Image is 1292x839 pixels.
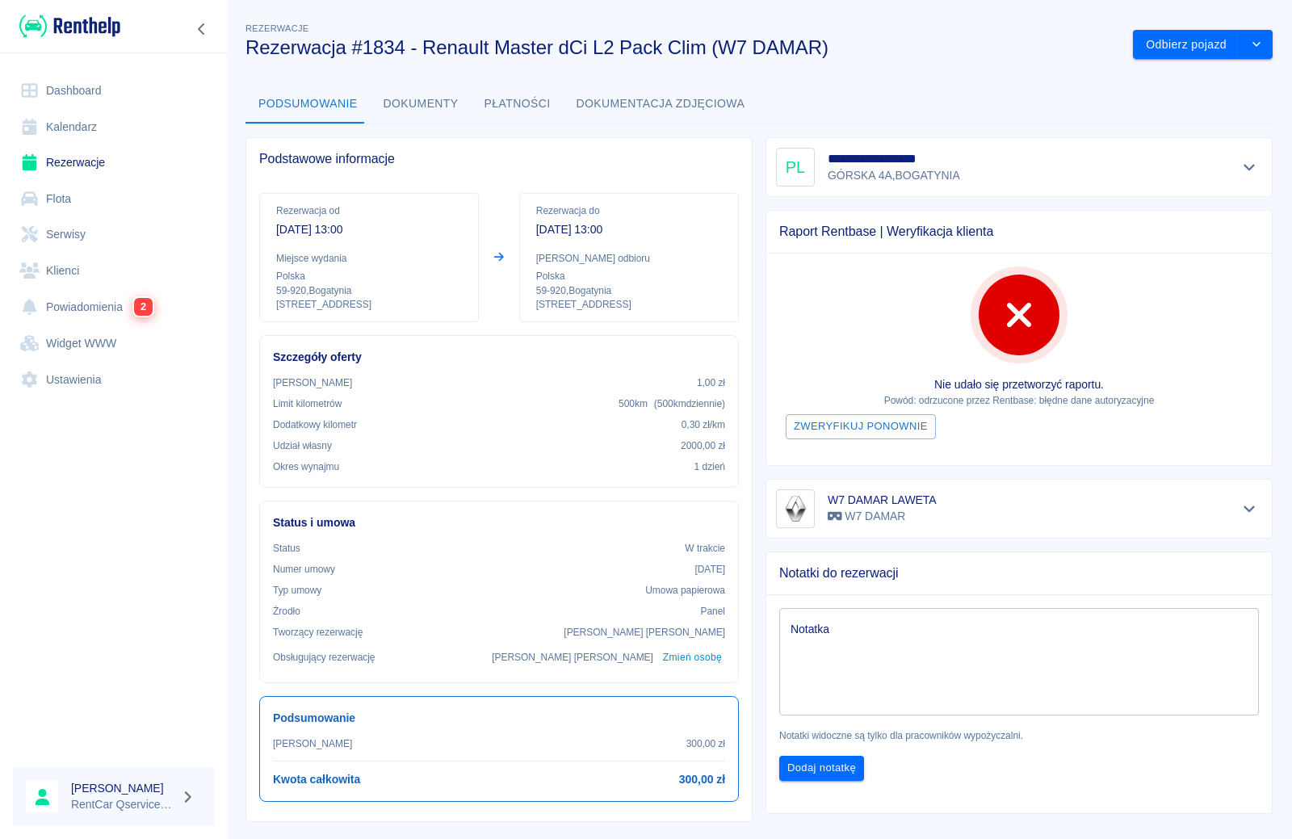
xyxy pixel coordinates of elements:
p: Status [273,541,300,556]
p: 59-920 , Bogatynia [276,283,462,298]
p: 59-920 , Bogatynia [536,283,722,298]
a: Ustawienia [13,362,214,398]
a: Powiadomienia2 [13,288,214,325]
p: Umowa papierowa [645,583,725,598]
p: Okres wynajmu [273,459,339,474]
p: Polska [276,269,462,283]
button: Dokumentacja zdjęciowa [564,85,758,124]
a: Kalendarz [13,109,214,145]
p: [PERSON_NAME] odbioru [536,251,722,266]
p: [STREET_ADDRESS] [276,298,462,312]
button: Zweryfikuj ponownie [786,414,936,439]
p: [DATE] 13:00 [536,221,722,238]
button: Zwiń nawigację [190,19,214,40]
a: Klienci [13,253,214,289]
span: Notatki do rezerwacji [779,565,1259,581]
span: 2 [133,297,153,316]
button: Podsumowanie [245,85,371,124]
button: Dodaj notatkę [779,756,864,781]
p: [DATE] [694,562,725,577]
a: Renthelp logo [13,13,120,40]
p: 300,00 zł [686,736,725,751]
p: Nie udało się przetworzyć raportu. [779,376,1259,393]
p: [PERSON_NAME] [PERSON_NAME] [492,650,653,665]
h6: Szczegóły oferty [273,349,725,366]
p: Udział własny [273,438,332,453]
p: 1 dzień [694,459,725,474]
p: [PERSON_NAME] [PERSON_NAME] [564,625,725,640]
button: drop-down [1240,30,1273,60]
div: PL [776,148,815,187]
p: [PERSON_NAME] [273,375,352,390]
p: RentCar Qservice Damar Parts [71,796,174,813]
img: Image [779,493,812,525]
h6: W7 DAMAR LAWETA [828,492,937,508]
p: 500 km [619,396,725,411]
p: Numer umowy [273,562,335,577]
button: Dokumenty [371,85,472,124]
h6: Podsumowanie [273,710,725,727]
span: Podstawowe informacje [259,151,739,167]
img: Renthelp logo [19,13,120,40]
p: [STREET_ADDRESS] [536,298,722,312]
p: Tworzący rezerwację [273,625,363,640]
a: Dashboard [13,73,214,109]
p: W trakcie [685,541,725,556]
h6: 300,00 zł [679,771,725,788]
p: Dodatkowy kilometr [273,417,357,432]
p: Powód: odrzucone przez Rentbase: błędne dane autoryzacyjne [779,393,1259,408]
h6: Status i umowa [273,514,725,531]
p: GÓRSKA 4A , BOGATYNIA [828,167,966,184]
h6: [PERSON_NAME] [71,780,174,796]
p: Limit kilometrów [273,396,342,411]
a: Flota [13,181,214,217]
button: Płatności [472,85,564,124]
a: Widget WWW [13,325,214,362]
p: 0,30 zł /km [682,417,725,432]
button: Odbierz pojazd [1133,30,1240,60]
button: Pokaż szczegóły [1236,156,1263,178]
p: Rezerwacja do [536,203,722,218]
p: W7 DAMAR [828,508,937,525]
p: Rezerwacja od [276,203,462,218]
p: Notatki widoczne są tylko dla pracowników wypożyczalni. [779,728,1259,743]
a: Serwisy [13,216,214,253]
p: Miejsce wydania [276,251,462,266]
button: Zmień osobę [660,646,725,669]
span: Raport Rentbase | Weryfikacja klienta [779,224,1259,240]
p: Żrodło [273,604,300,619]
h6: Kwota całkowita [273,771,360,788]
p: Obsługujący rezerwację [273,650,375,665]
p: [DATE] 13:00 [276,221,462,238]
p: Polska [536,269,722,283]
p: 2000,00 zł [681,438,725,453]
span: Rezerwacje [245,23,308,33]
p: [PERSON_NAME] [273,736,352,751]
h3: Rezerwacja #1834 - Renault Master dCi L2 Pack Clim (W7 DAMAR) [245,36,1120,59]
p: Panel [701,604,726,619]
a: Rezerwacje [13,145,214,181]
p: 1,00 zł [697,375,725,390]
p: Typ umowy [273,583,321,598]
button: Pokaż szczegóły [1236,497,1263,520]
span: ( 500 km dziennie ) [654,398,725,409]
